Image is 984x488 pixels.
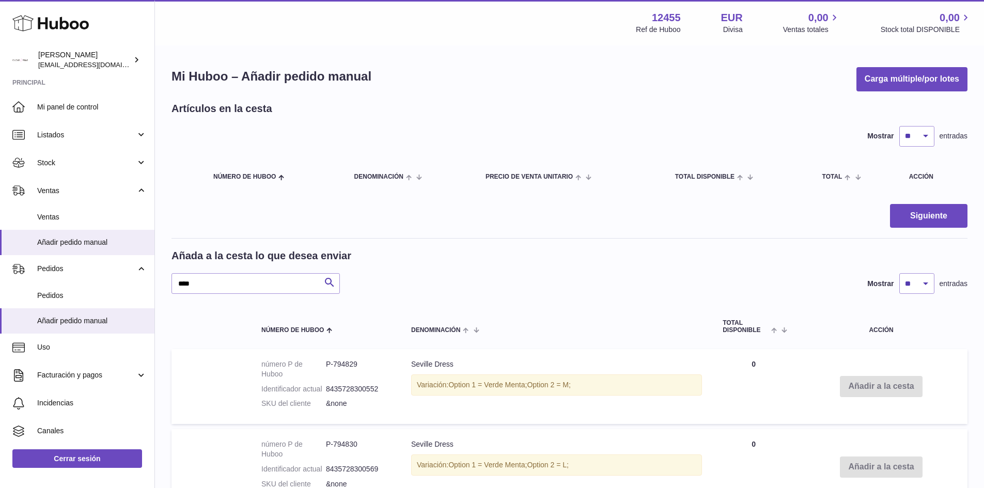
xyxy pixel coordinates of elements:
[527,461,569,469] span: Option 2 = L;
[890,204,967,228] button: Siguiente
[783,11,840,35] a: 0,00 Ventas totales
[448,461,527,469] span: Option 1 = Verde Menta;
[171,102,272,116] h2: Artículos en la cesta
[37,130,136,140] span: Listados
[675,174,735,180] span: Total DISPONIBLE
[723,25,743,35] div: Divisa
[261,359,326,379] dt: número P de Huboo
[37,398,147,408] span: Incidencias
[712,349,795,424] td: 0
[411,454,702,476] div: Variación:
[326,399,391,408] dd: &none
[808,11,829,25] span: 0,00
[881,11,972,35] a: 0,00 Stock total DISPONIBLE
[37,212,147,222] span: Ventas
[326,384,391,394] dd: 8435728300552
[326,359,391,379] dd: P-794829
[783,25,840,35] span: Ventas totales
[38,60,152,69] span: [EMAIL_ADDRESS][DOMAIN_NAME]
[12,449,142,468] a: Cerrar sesión
[723,320,769,333] span: Total DISPONIBLE
[171,249,351,263] h2: Añada a la cesta lo que desea enviar
[856,67,967,91] button: Carga múltiple/por lotes
[721,11,743,25] strong: EUR
[486,174,573,180] span: Precio de venta unitario
[37,102,147,112] span: Mi panel de control
[411,374,702,396] div: Variación:
[37,264,136,274] span: Pedidos
[940,279,967,289] span: entradas
[37,316,147,326] span: Añadir pedido manual
[448,381,527,389] span: Option 1 = Verde Menta;
[909,174,957,180] div: Acción
[37,370,136,380] span: Facturación y pagos
[37,186,136,196] span: Ventas
[171,68,371,85] h1: Mi Huboo – Añadir pedido manual
[261,399,326,408] dt: SKU del cliente
[37,238,147,247] span: Añadir pedido manual
[37,426,147,436] span: Canales
[37,342,147,352] span: Uso
[401,349,712,424] td: Seville Dress
[261,439,326,459] dt: número P de Huboo
[867,279,894,289] label: Mostrar
[213,174,276,180] span: Número de Huboo
[940,11,960,25] span: 0,00
[652,11,681,25] strong: 12455
[261,384,326,394] dt: Identificador actual
[261,464,326,474] dt: Identificador actual
[822,174,842,180] span: Total
[326,464,391,474] dd: 8435728300569
[867,131,894,141] label: Mostrar
[37,291,147,301] span: Pedidos
[881,25,972,35] span: Stock total DISPONIBLE
[37,158,136,168] span: Stock
[38,50,131,70] div: [PERSON_NAME]
[411,327,460,334] span: Denominación
[12,52,28,68] img: pedidos@glowrias.com
[636,25,680,35] div: Ref de Huboo
[795,309,967,343] th: Acción
[326,439,391,459] dd: P-794830
[940,131,967,141] span: entradas
[261,327,324,334] span: Número de Huboo
[354,174,403,180] span: Denominación
[527,381,570,389] span: Option 2 = M;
